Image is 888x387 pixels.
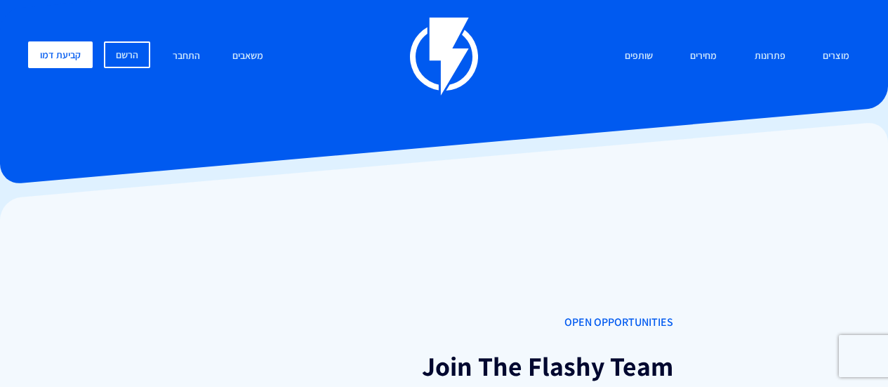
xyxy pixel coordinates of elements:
a: התחבר [162,41,211,72]
a: שותפים [614,41,663,72]
h1: Join The Flashy Team [215,352,673,381]
a: פתרונות [744,41,796,72]
a: משאבים [222,41,274,72]
span: OPEN OPPORTUNITIES [215,315,673,331]
a: הרשם [104,41,150,68]
a: מוצרים [812,41,860,72]
a: קביעת דמו [28,41,93,68]
a: מחירים [680,41,727,72]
